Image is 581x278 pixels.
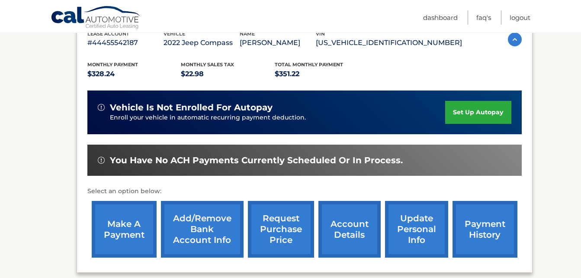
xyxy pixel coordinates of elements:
[248,201,314,258] a: request purchase price
[240,37,316,49] p: [PERSON_NAME]
[275,61,343,68] span: Total Monthly Payment
[110,155,403,166] span: You have no ACH payments currently scheduled or in process.
[510,10,530,25] a: Logout
[275,68,369,80] p: $351.22
[423,10,458,25] a: Dashboard
[181,61,234,68] span: Monthly sales Tax
[181,68,275,80] p: $22.98
[316,31,325,37] span: vin
[87,37,164,49] p: #44455542187
[164,37,240,49] p: 2022 Jeep Compass
[240,31,255,37] span: name
[453,201,517,258] a: payment history
[445,101,511,124] a: set up autopay
[476,10,491,25] a: FAQ's
[508,32,522,46] img: accordion-active.svg
[87,61,138,68] span: Monthly Payment
[110,102,273,113] span: vehicle is not enrolled for autopay
[164,31,185,37] span: vehicle
[316,37,462,49] p: [US_VEHICLE_IDENTIFICATION_NUMBER]
[98,157,105,164] img: alert-white.svg
[98,104,105,111] img: alert-white.svg
[110,113,446,123] p: Enroll your vehicle in automatic recurring payment deduction.
[318,201,381,258] a: account details
[87,186,522,197] p: Select an option below:
[87,31,129,37] span: lease account
[51,6,141,31] a: Cal Automotive
[385,201,448,258] a: update personal info
[92,201,157,258] a: make a payment
[87,68,181,80] p: $328.24
[161,201,244,258] a: Add/Remove bank account info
